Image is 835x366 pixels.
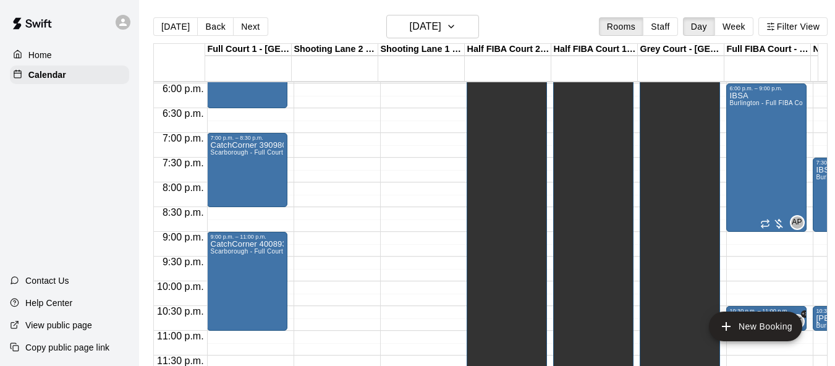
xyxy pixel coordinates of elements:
[159,83,207,94] span: 6:00 p.m.
[378,44,465,56] div: Shooting Lane 1 - [GEOGRAPHIC_DATA]
[410,18,441,35] h6: [DATE]
[709,312,802,341] button: add
[159,108,207,119] span: 6:30 p.m.
[153,17,198,36] button: [DATE]
[233,17,268,36] button: Next
[25,274,69,287] p: Contact Us
[197,17,234,36] button: Back
[154,331,207,341] span: 11:00 p.m.
[211,248,284,255] span: Scarborough - Full Court
[28,69,66,81] p: Calendar
[159,182,207,193] span: 8:00 p.m.
[714,17,753,36] button: Week
[159,158,207,168] span: 7:30 p.m.
[154,355,207,366] span: 11:30 p.m.
[205,44,292,56] div: Full Court 1 - [GEOGRAPHIC_DATA]
[726,83,807,232] div: 6:00 p.m. – 9:00 p.m.: IBSA
[724,44,811,56] div: Full FIBA Court - [GEOGRAPHIC_DATA]
[599,17,643,36] button: Rooms
[28,49,52,61] p: Home
[465,44,551,56] div: Half FIBA Court 2 - [GEOGRAPHIC_DATA]
[551,44,638,56] div: Half FIBA Court 1 - [GEOGRAPHIC_DATA]
[159,232,207,242] span: 9:00 p.m.
[25,319,92,331] p: View public page
[154,281,207,292] span: 10:00 p.m.
[292,44,378,56] div: Shooting Lane 2 - [GEOGRAPHIC_DATA]
[792,216,802,229] span: AP
[211,234,269,240] div: 9:00 p.m. – 11:00 p.m.
[643,17,678,36] button: Staff
[25,341,109,354] p: Copy public page link
[795,314,805,329] span: Amanda Teixeira & 1 other
[730,100,811,106] span: Burlington - Full FIBA Court
[25,297,72,309] p: Help Center
[154,306,207,317] span: 10:30 p.m.
[801,310,808,318] span: +1
[211,135,266,141] div: 7:00 p.m. – 8:30 p.m.
[386,15,479,38] button: [DATE]
[795,215,805,230] span: ACCTG PLAYGROUND
[207,133,287,207] div: 7:00 p.m. – 8:30 p.m.: CatchCorner 390980 Jasmine James
[638,44,724,56] div: Grey Court - [GEOGRAPHIC_DATA]
[207,232,287,331] div: 9:00 p.m. – 11:00 p.m.: CatchCorner 400893 Hector Ranggawuni
[10,46,129,64] a: Home
[790,215,805,230] div: ACCTG PLAYGROUND
[159,133,207,143] span: 7:00 p.m.
[10,66,129,84] a: Calendar
[758,17,828,36] button: Filter View
[760,219,770,229] span: Recurring event
[159,257,207,267] span: 9:30 p.m.
[211,149,284,156] span: Scarborough - Full Court
[730,85,786,91] div: 6:00 p.m. – 9:00 p.m.
[683,17,715,36] button: Day
[159,207,207,218] span: 8:30 p.m.
[730,308,792,314] div: 10:30 p.m. – 11:00 p.m.
[726,306,807,331] div: 10:30 p.m. – 11:00 p.m.: Brodie League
